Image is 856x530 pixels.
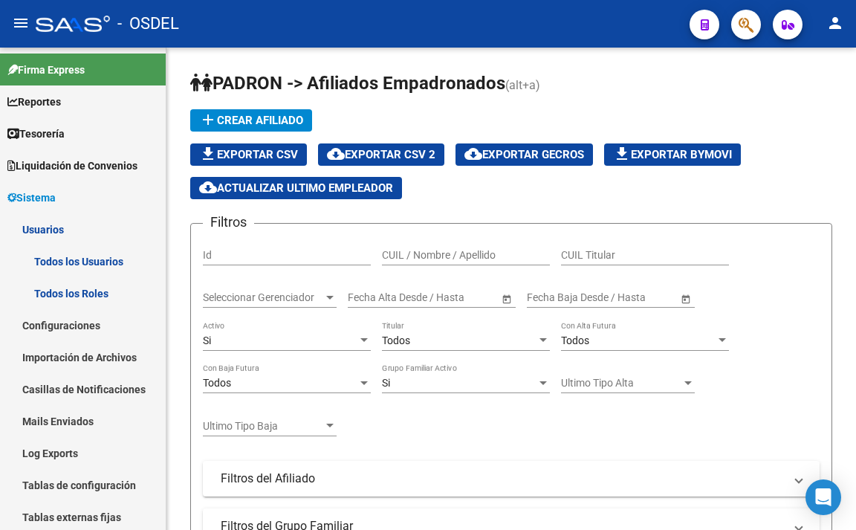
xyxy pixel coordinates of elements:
[327,145,345,163] mat-icon: cloud_download
[12,14,30,32] mat-icon: menu
[327,148,435,161] span: Exportar CSV 2
[406,291,479,304] input: End date
[348,291,394,304] input: Start date
[199,111,217,129] mat-icon: add
[382,335,410,346] span: Todos
[805,479,841,515] div: Open Intercom Messenger
[561,377,681,390] span: Ultimo Tipo Alta
[203,291,323,304] span: Seleccionar Gerenciador
[527,291,573,304] input: Start date
[613,148,732,161] span: Exportar Bymovi
[203,420,323,433] span: Ultimo Tipo Baja
[199,181,393,195] span: Actualizar ultimo Empleador
[382,377,390,389] span: Si
[604,143,741,166] button: Exportar Bymovi
[586,291,658,304] input: End date
[117,7,179,40] span: - OSDEL
[190,143,307,166] button: Exportar CSV
[221,471,784,487] mat-panel-title: Filtros del Afiliado
[199,178,217,196] mat-icon: cloud_download
[505,78,540,92] span: (alt+a)
[464,148,584,161] span: Exportar GECROS
[7,62,85,78] span: Firma Express
[203,335,211,346] span: Si
[199,114,303,127] span: Crear Afiliado
[561,335,589,346] span: Todos
[199,145,217,163] mat-icon: file_download
[7,190,56,206] span: Sistema
[464,145,482,163] mat-icon: cloud_download
[7,94,61,110] span: Reportes
[613,145,631,163] mat-icon: file_download
[678,291,693,306] button: Open calendar
[826,14,844,32] mat-icon: person
[190,177,402,199] button: Actualizar ultimo Empleador
[455,143,593,166] button: Exportar GECROS
[203,461,820,497] mat-expansion-panel-header: Filtros del Afiliado
[318,143,444,166] button: Exportar CSV 2
[199,148,298,161] span: Exportar CSV
[203,377,231,389] span: Todos
[190,109,312,132] button: Crear Afiliado
[7,158,137,174] span: Liquidación de Convenios
[190,73,505,94] span: PADRON -> Afiliados Empadronados
[203,212,254,233] h3: Filtros
[499,291,514,306] button: Open calendar
[7,126,65,142] span: Tesorería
